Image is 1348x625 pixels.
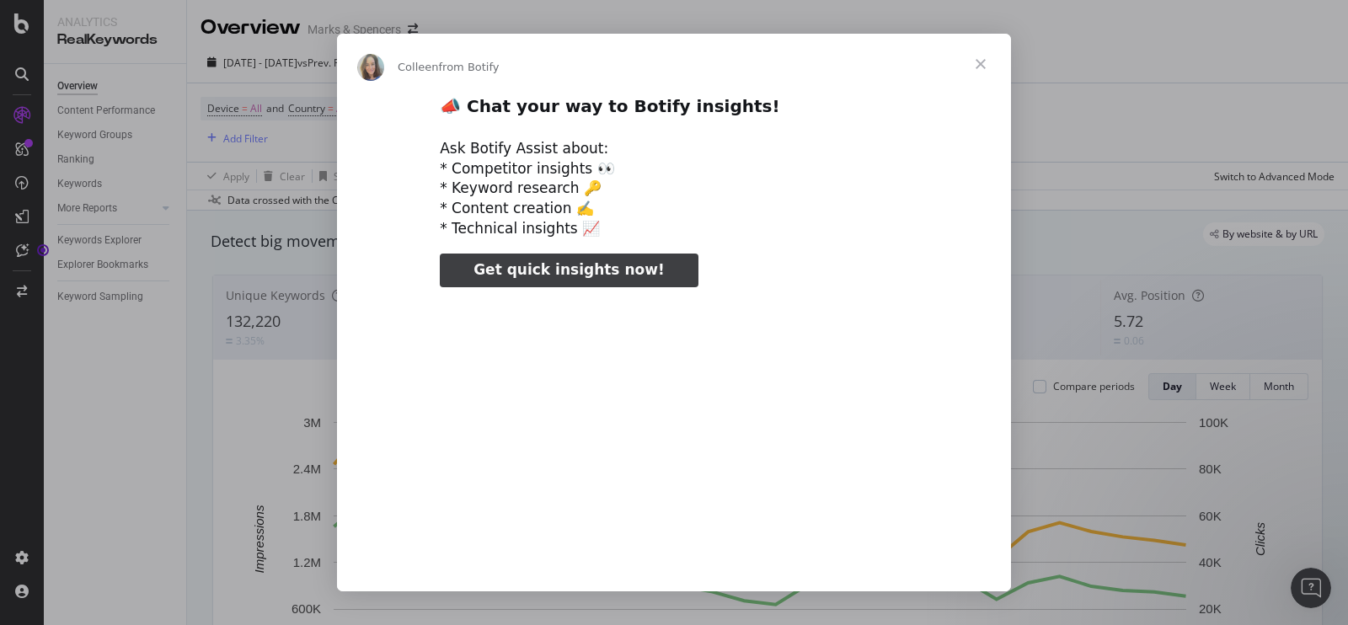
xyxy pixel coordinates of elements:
span: Get quick insights now! [473,261,664,278]
span: Colleen [398,61,439,73]
a: Get quick insights now! [440,254,698,287]
span: Close [950,34,1011,94]
img: Profile image for Colleen [357,54,384,81]
h2: 📣 Chat your way to Botify insights! [440,95,908,126]
div: Ask Botify Assist about: * Competitor insights 👀 * Keyword research 🔑 * Content creation ✍️ * Tec... [440,139,908,239]
span: from Botify [439,61,500,73]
